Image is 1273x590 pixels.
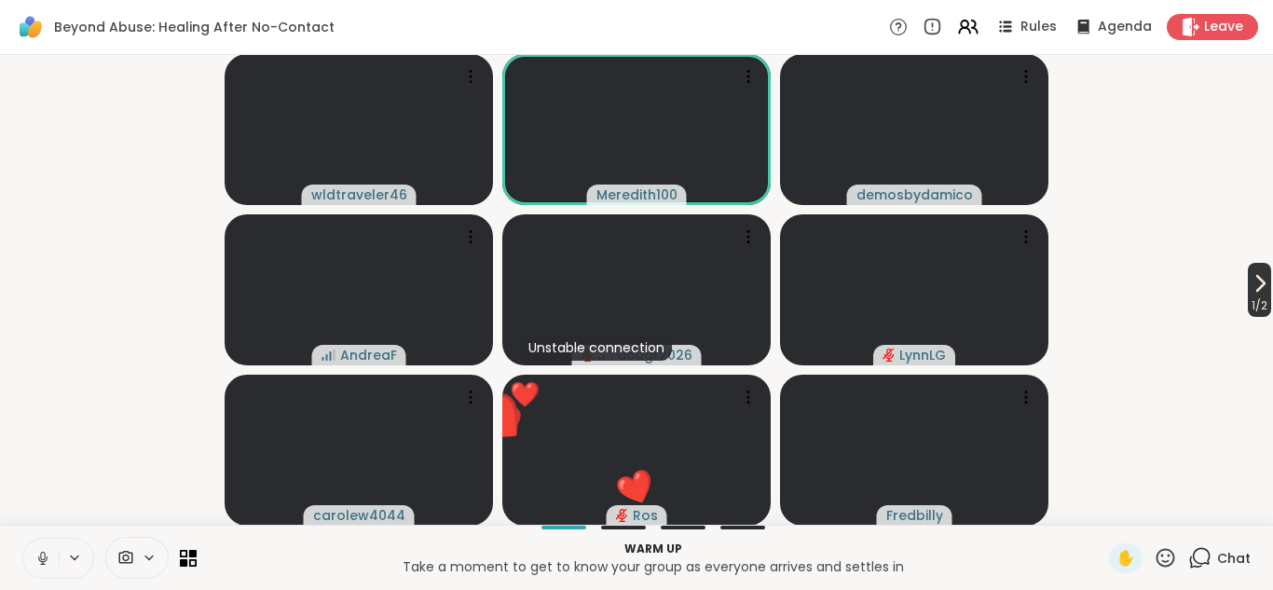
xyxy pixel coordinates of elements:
span: wldtraveler46 [311,185,407,204]
span: Rules [1020,18,1057,36]
div: Unstable connection [521,335,672,361]
span: Chat [1217,549,1251,568]
span: Meredith100 [596,185,678,204]
span: LynnLG [899,346,946,364]
img: ShareWell Logomark [15,11,47,43]
span: Fredbilly [886,506,943,525]
button: 1/2 [1248,263,1271,317]
span: ✋ [1116,547,1135,569]
span: demosbydamico [856,185,973,204]
span: carolew4044 [313,506,405,525]
span: AndreaF [340,346,397,364]
p: Take a moment to get to know your group as everyone arrives and settles in [208,557,1098,576]
span: audio-muted [883,349,896,362]
span: Agenda [1098,18,1152,36]
p: Warm up [208,541,1098,557]
span: Leave [1204,18,1243,36]
span: Beyond Abuse: Healing After No-Contact [54,18,335,36]
div: ❤️ [510,377,540,413]
button: ❤️ [443,362,561,480]
span: 1 / 2 [1248,295,1271,317]
button: ❤️ [596,448,677,528]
